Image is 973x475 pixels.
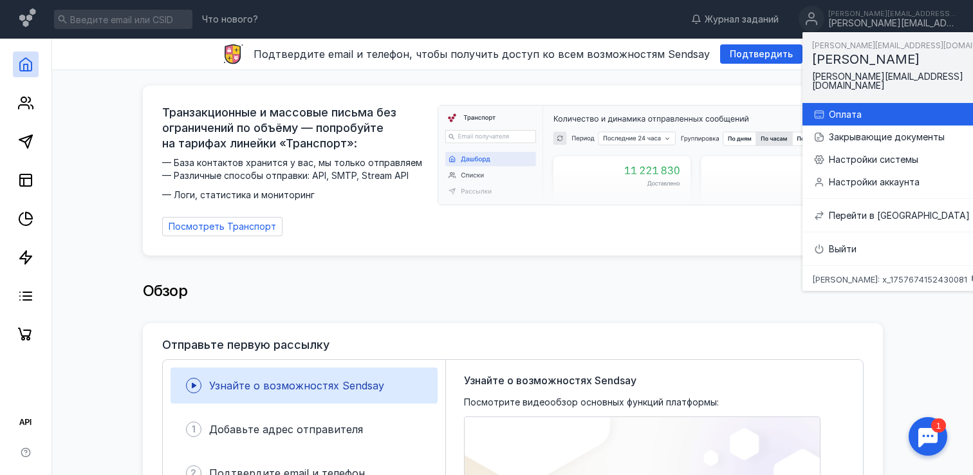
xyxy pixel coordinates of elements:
[438,106,866,205] img: dashboard-transport-banner
[464,396,719,409] span: Посмотрите видеообзор основных функций платформы:
[812,51,920,67] span: [PERSON_NAME]
[812,71,963,91] span: [PERSON_NAME][EMAIL_ADDRESS][DOMAIN_NAME]
[254,48,710,61] span: Подтвердите email и телефон, чтобы получить доступ ко всем возможностям Sendsay
[162,156,430,201] span: — База контактов хранится у вас, мы только отправляем — Различные способы отправки: API, SMTP, St...
[685,13,785,26] a: Журнал заданий
[162,105,430,151] span: Транзакционные и массовые письма без ограничений по объёму — попробуйте на тарифах линейки «Транс...
[828,10,957,17] div: [PERSON_NAME][EMAIL_ADDRESS][DOMAIN_NAME]
[202,15,258,24] span: Что нового?
[54,10,192,29] input: Введите email или CSID
[209,379,384,392] span: Узнайте о возможностях Sendsay
[828,18,957,29] div: [PERSON_NAME][EMAIL_ADDRESS][DOMAIN_NAME]
[209,423,363,436] span: Добавьте адрес отправителя
[169,221,276,232] span: Посмотреть Транспорт
[464,373,636,388] span: Узнайте о возможностях Sendsay
[162,339,329,351] h3: Отправьте первую рассылку
[29,8,44,22] div: 1
[730,49,793,60] span: Подтвердить
[812,275,967,284] span: [PERSON_NAME]: x_1757674152430081
[162,217,283,236] a: Посмотреть Транспорт
[720,44,802,64] button: Подтвердить
[196,15,264,24] a: Что нового?
[192,423,196,436] span: 1
[143,281,188,300] span: Обзор
[705,13,779,26] span: Журнал заданий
